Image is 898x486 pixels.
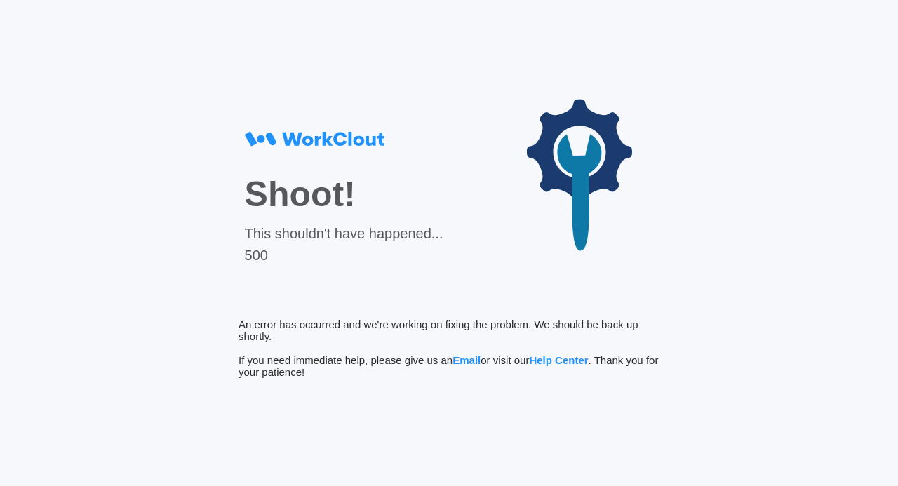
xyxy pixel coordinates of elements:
span: Email [453,354,481,366]
div: 500 [245,248,443,264]
div: Shoot! [245,174,443,215]
div: This shouldn't have happened... [245,226,443,242]
div: An error has occurred and we're working on fixing the problem. We should be back up shortly. If y... [239,318,659,378]
span: Help Center [529,354,588,366]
